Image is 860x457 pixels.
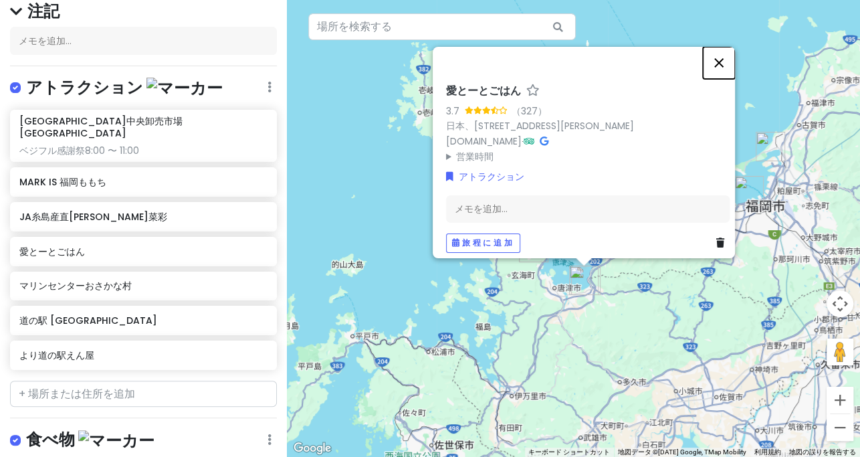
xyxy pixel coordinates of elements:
[19,144,139,157] font: ベジフル感謝祭8:00 〜 11:00
[446,119,634,132] a: 日本、[STREET_ADDRESS][PERSON_NAME]
[446,234,520,253] button: 旅程に追加
[146,78,223,98] img: マーカー
[455,202,508,215] font: メモを追加...
[19,279,132,292] font: マリンセンターおさかな村
[754,448,781,456] a: 利用規約
[462,237,515,248] font: 旅程に追加
[19,314,157,327] font: 道の駅 [GEOGRAPHIC_DATA]
[756,132,785,161] div: 福岡市中央卸売市場青果市場
[19,349,94,362] font: より道の駅えん屋
[716,236,730,250] a: 場所を削除
[459,170,524,183] font: アトラクション
[528,448,610,457] button: キーボード反対
[456,149,494,163] font: 営業時間
[10,381,277,407] input: + 場所または住所を追加
[290,440,334,457] img: グーグル
[446,104,459,117] font: 3.7
[446,169,524,184] a: アトラクション
[290,440,334,457] a: Google マップでこの地域を開きます（新しいウィンドウが開きます）
[26,76,143,98] font: アトラクション
[569,266,599,295] div: 愛しとーとごはん
[827,387,853,414] button: ズームイン
[308,13,576,40] input: 場所を検索する
[26,428,75,450] font: 食べ物
[522,134,524,147] font: ·
[827,290,853,317] button: 地図のカメラ コントロール
[19,175,106,189] font: MARK IS 福岡ももち
[703,46,735,78] button: 閉じる
[78,430,154,451] img: マーカー
[789,448,856,456] a: 地図の誤りを報告する
[19,210,167,223] font: JA糸島産直[PERSON_NAME]菜彩
[827,339,853,365] button: 地図上にペグマンを落として、ストリートビューを開きます
[446,134,522,147] a: [DOMAIN_NAME]
[524,136,534,145] i: トリップアドバイザー
[19,245,85,258] font: 愛とーとごはん
[618,448,746,456] font: 地図データ ©[DATE] Google, TMap Mobility
[19,34,72,48] font: メモを追加...
[446,82,521,98] font: 愛とーとごはん
[512,104,547,117] font: （327）
[519,233,548,262] div: より道の駅 えん屋
[734,176,764,205] div: MARK IS 福岡ももち
[19,114,183,140] font: [GEOGRAPHIC_DATA]中央卸売市場[GEOGRAPHIC_DATA]
[446,149,730,163] summary: 営業時間
[526,84,540,98] a: スタープレイス
[827,414,853,441] button: ズームアウト
[540,136,548,145] i: Googleマップ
